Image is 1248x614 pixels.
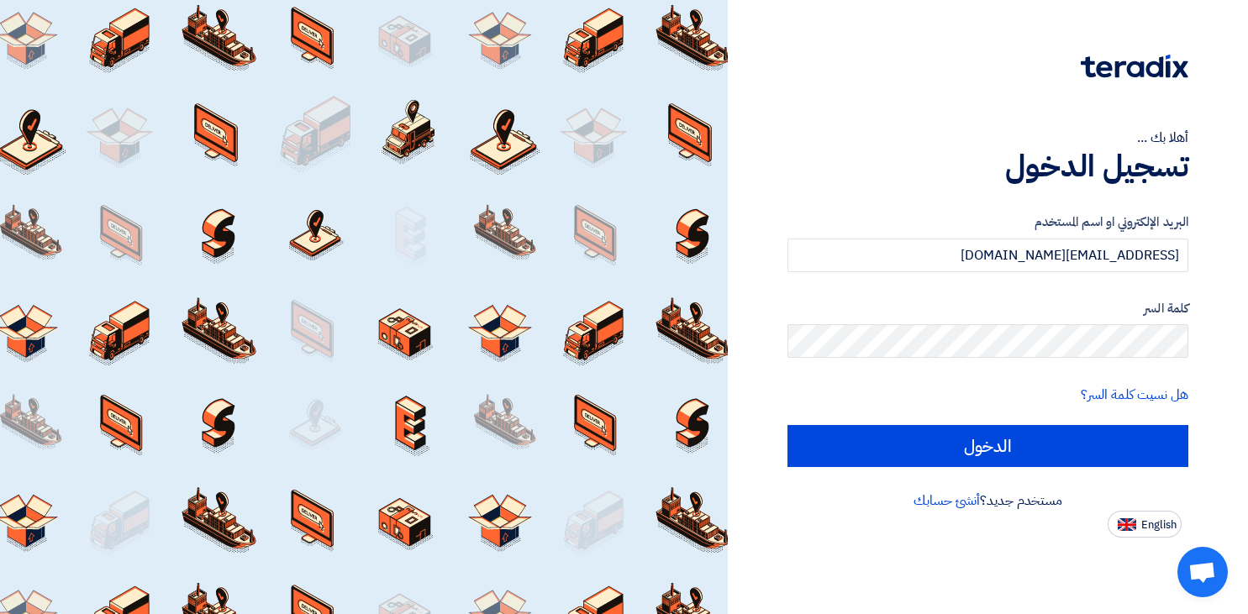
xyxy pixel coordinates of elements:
div: Open chat [1177,547,1228,597]
input: الدخول [787,425,1188,467]
span: English [1141,519,1177,531]
button: English [1108,511,1182,538]
a: هل نسيت كلمة السر؟ [1081,385,1188,405]
img: en-US.png [1118,518,1136,531]
input: أدخل بريد العمل الإلكتروني او اسم المستخدم الخاص بك ... [787,239,1188,272]
div: مستخدم جديد؟ [787,491,1188,511]
img: Teradix logo [1081,55,1188,78]
h1: تسجيل الدخول [787,148,1188,185]
label: البريد الإلكتروني او اسم المستخدم [787,213,1188,232]
div: أهلا بك ... [787,128,1188,148]
label: كلمة السر [787,299,1188,318]
a: أنشئ حسابك [914,491,980,511]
